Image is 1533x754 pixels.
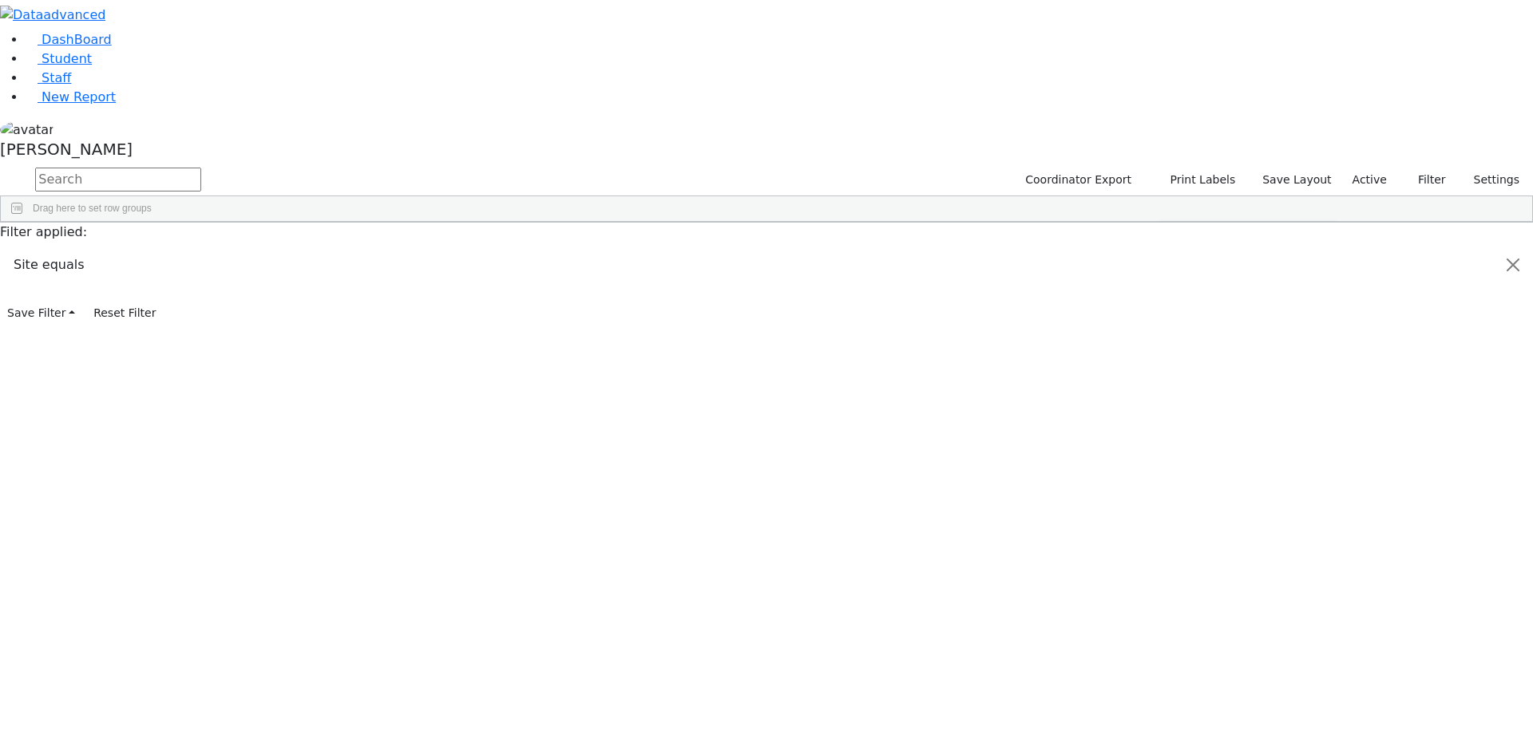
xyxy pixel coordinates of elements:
a: Staff [26,70,71,85]
a: Student [26,51,92,66]
span: New Report [42,89,116,105]
input: Search [35,168,201,191]
a: DashBoard [26,32,112,47]
span: DashBoard [42,32,112,47]
label: Active [1345,168,1394,192]
span: Student [42,51,92,66]
button: Print Labels [1151,168,1242,192]
button: Settings [1453,168,1527,192]
button: Close [1494,243,1532,287]
button: Save Layout [1255,168,1338,192]
button: Filter [1397,168,1453,192]
span: Drag here to set row groups [33,203,152,214]
button: Reset Filter [86,301,163,326]
a: New Report [26,89,116,105]
button: Coordinator Export [1015,168,1139,192]
span: Staff [42,70,71,85]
